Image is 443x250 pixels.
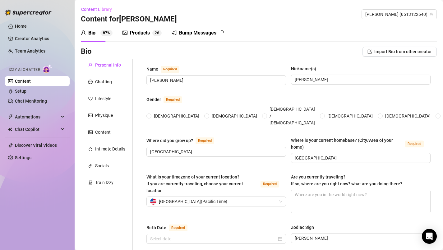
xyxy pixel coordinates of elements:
[88,180,93,185] span: experiment
[291,65,321,72] label: Nickname(s)
[15,49,45,53] a: Team Analytics
[291,174,402,186] span: Are you currently traveling? If so, where are you right now? what are you doing there?
[130,29,150,37] div: Products
[88,113,93,118] span: idcard
[15,79,31,84] a: Content
[422,229,437,244] div: Open Intercom Messenger
[291,65,316,72] div: Nickname(s)
[146,65,186,73] label: Name
[95,78,112,85] div: Chatting
[152,30,162,36] sup: 26
[15,24,27,29] a: Home
[150,148,281,155] input: Where did you grow up?
[15,89,26,94] a: Setup
[15,34,65,44] a: Creator Analytics
[95,112,113,119] div: Physique
[146,137,221,144] label: Where did you grow up?
[88,29,95,37] div: Bio
[81,7,112,12] span: Content Library
[9,67,40,73] span: Izzy AI Chatter
[95,146,125,152] div: Intimate Details
[88,80,93,84] span: message
[15,124,59,134] span: Chat Copilot
[169,225,187,231] span: Required
[88,130,93,134] span: picture
[325,113,375,119] span: [DEMOGRAPHIC_DATA]
[291,224,318,231] label: Zodiac Sign
[157,31,159,35] span: 6
[43,64,52,73] img: AI Chatter
[95,95,111,102] div: Lifestyle
[179,29,216,37] div: Bump Messages
[151,113,202,119] span: [DEMOGRAPHIC_DATA]
[100,30,113,36] sup: 87%
[267,106,317,126] span: [DEMOGRAPHIC_DATA] / [DEMOGRAPHIC_DATA]
[430,12,433,16] span: team
[196,137,214,144] span: Required
[155,31,157,35] span: 2
[95,162,109,169] div: Socials
[81,4,117,14] button: Content Library
[161,66,179,73] span: Required
[15,99,47,104] a: Chat Monitoring
[159,197,227,206] span: [GEOGRAPHIC_DATA] ( Pacific Time )
[405,141,424,147] span: Required
[218,29,225,36] span: loading
[295,234,427,243] span: Leo
[209,113,260,119] span: [DEMOGRAPHIC_DATA]
[95,129,111,136] div: Content
[261,181,279,187] span: Required
[81,30,86,35] span: user
[295,155,426,161] input: Where is your current homebase? (City/Area of your home)
[146,174,243,193] span: What is your timezone of your current location? If you are currently traveling, choose your curre...
[291,137,431,150] label: Where is your current homebase? (City/Area of your home)
[150,235,277,242] input: Birth Date
[146,96,161,103] div: Gender
[374,49,432,54] span: Import Bio from other creator
[291,224,314,231] div: Zodiac Sign
[365,10,433,19] span: Samantha (u513122640)
[15,112,59,122] span: Automations
[164,96,182,103] span: Required
[295,76,426,83] input: Nickname(s)
[146,224,166,231] div: Birth Date
[367,49,372,54] span: import
[146,66,158,72] div: Name
[362,47,437,57] button: Import Bio from other creator
[81,14,177,24] h3: Content for [PERSON_NAME]
[88,164,93,168] span: link
[146,96,189,103] label: Gender
[81,47,92,57] h3: Bio
[146,137,193,144] div: Where did you grow up?
[122,30,127,35] span: picture
[15,143,57,148] a: Discover Viral Videos
[291,137,403,150] div: Where is your current homebase? (City/Area of your home)
[150,77,281,84] input: Name
[95,62,121,68] div: Personal Info
[150,198,156,205] img: us
[172,30,177,35] span: notification
[88,147,93,151] span: fire
[146,224,194,231] label: Birth Date
[88,96,93,101] span: heart
[5,9,52,16] img: logo-BBDzfeDw.svg
[15,155,31,160] a: Settings
[8,127,12,132] img: Chat Copilot
[95,179,113,186] div: Train Izzy
[8,114,13,119] span: thunderbolt
[383,113,433,119] span: [DEMOGRAPHIC_DATA]
[88,63,93,67] span: user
